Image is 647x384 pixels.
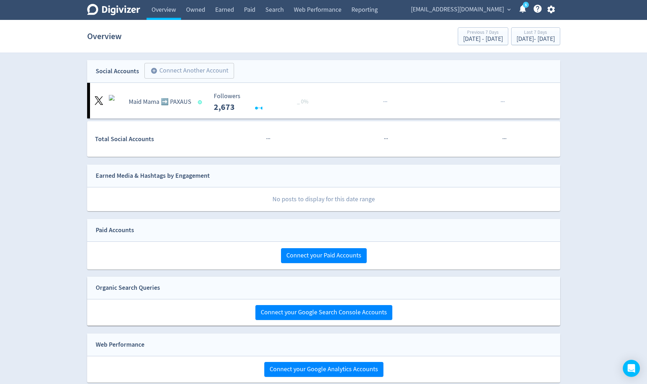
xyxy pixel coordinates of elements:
[623,360,640,377] div: Open Intercom Messenger
[525,2,526,7] text: 5
[408,4,513,15] button: [EMAIL_ADDRESS][DOMAIN_NAME]
[523,2,529,8] a: 5
[505,134,507,143] span: ·
[264,362,383,377] button: Connect your Google Analytics Accounts
[297,98,308,105] span: _ 0%
[385,134,387,143] span: ·
[95,134,208,144] div: Total Social Accounts
[96,340,144,350] div: Web Performance
[266,134,267,143] span: ·
[267,134,269,143] span: ·
[281,251,367,260] a: Connect your Paid Accounts
[261,309,387,316] span: Connect your Google Search Console Accounts
[286,252,361,259] span: Connect your Paid Accounts
[385,97,386,106] span: ·
[139,64,234,79] a: Connect Another Account
[383,97,385,106] span: ·
[506,6,512,13] span: expand_more
[269,134,270,143] span: ·
[96,171,210,181] div: Earned Media & Hashtags by Engagement
[463,30,503,36] div: Previous 7 Days
[264,365,383,373] a: Connect your Google Analytics Accounts
[198,100,204,104] span: Data last synced: 29 Sep 2025, 8:06am (AEST)
[96,225,134,235] div: Paid Accounts
[255,305,392,320] button: Connect your Google Search Console Accounts
[129,98,191,106] h5: Maid Mama ➡️ PAXAUS
[463,36,503,42] div: [DATE] - [DATE]
[502,134,504,143] span: ·
[511,27,560,45] button: Last 7 Days[DATE]- [DATE]
[411,4,504,15] span: [EMAIL_ADDRESS][DOMAIN_NAME]
[387,134,388,143] span: ·
[458,27,508,45] button: Previous 7 Days[DATE] - [DATE]
[516,30,555,36] div: Last 7 Days
[109,95,123,109] img: Maid Mama ➡️ PAXAUS undefined
[386,97,387,106] span: ·
[144,63,234,79] button: Connect Another Account
[255,308,392,316] a: Connect your Google Search Console Accounts
[96,66,139,76] div: Social Accounts
[96,283,160,293] div: Organic Search Queries
[516,36,555,42] div: [DATE] - [DATE]
[502,97,503,106] span: ·
[503,97,505,106] span: ·
[504,134,505,143] span: ·
[270,366,378,373] span: Connect your Google Analytics Accounts
[87,25,122,48] h1: Overview
[150,67,158,74] span: add_circle
[500,97,502,106] span: ·
[87,187,560,211] p: No posts to display for this date range
[281,248,367,263] button: Connect your Paid Accounts
[87,83,560,118] a: Maid Mama ➡️ PAXAUS undefinedMaid Mama ➡️ PAXAUS Followers --- _ 0% Followers 2,673 ······
[210,93,317,112] svg: Followers ---
[384,134,385,143] span: ·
